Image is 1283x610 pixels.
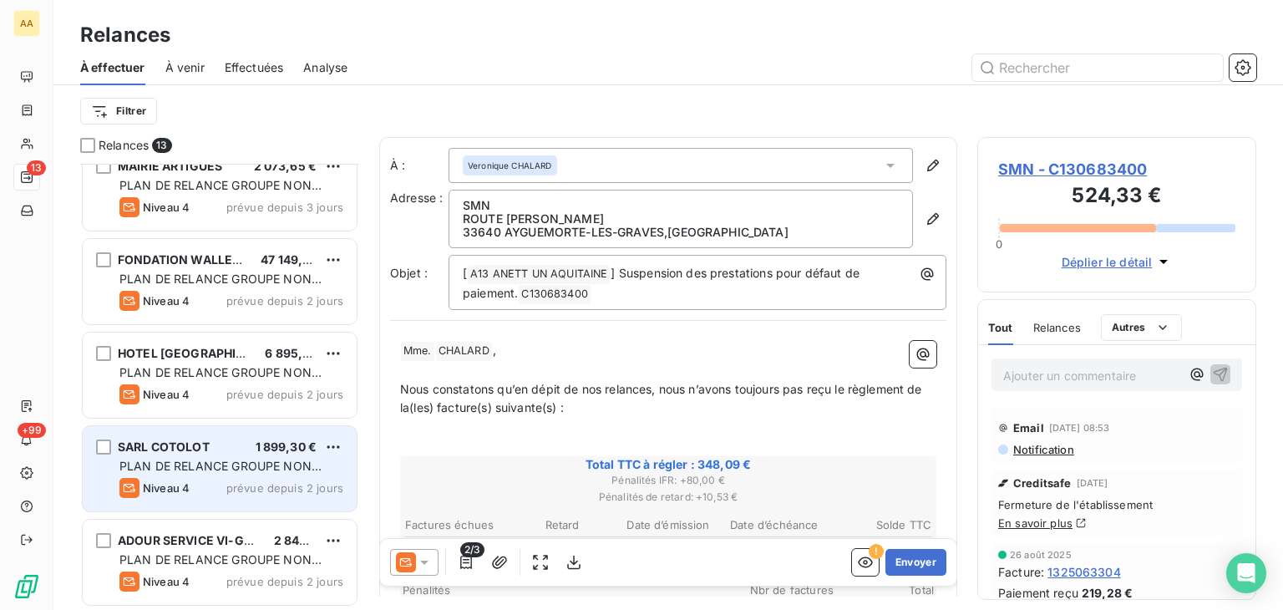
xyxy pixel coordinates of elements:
[1013,421,1044,435] span: Email
[834,583,934,597] span: Total
[1033,321,1081,334] span: Relances
[119,178,322,209] span: PLAN DE RELANCE GROUPE NON AUTOMATIQUE
[80,20,170,50] h3: Relances
[828,516,932,534] th: Solde TTC
[390,157,449,174] label: À :
[493,343,496,357] span: ,
[118,533,324,547] span: ADOUR SERVICE VI-GSVI BAYONNE
[403,583,733,597] span: Pénalités
[265,346,329,360] span: 6 895,63 €
[119,552,322,583] span: PLAN DE RELANCE GROUPE NON AUTOMATIQUE
[152,138,171,153] span: 13
[401,342,434,361] span: Mme.
[274,533,337,547] span: 2 848,74 €
[80,98,157,125] button: Filtrer
[972,54,1223,81] input: Rechercher
[143,201,190,214] span: Niveau 4
[468,160,552,171] span: Veronique CHALARD
[404,516,509,534] th: Factures échues
[390,266,428,280] span: Objet :
[463,266,467,280] span: [
[13,573,40,600] img: Logo LeanPay
[616,516,721,534] th: Date d’émission
[1226,553,1266,593] div: Open Intercom Messenger
[390,191,443,205] span: Adresse :
[226,294,343,308] span: prévue depuis 2 jours
[403,490,934,505] span: Pénalités de retard : + 10,53 €
[403,456,934,473] span: Total TTC à régler : 348,09 €
[988,321,1013,334] span: Tout
[463,199,899,212] p: SMN
[998,563,1044,581] span: Facture :
[256,440,317,454] span: 1 899,30 €
[722,516,826,534] th: Date d’échéance
[510,516,615,534] th: Retard
[1047,563,1121,581] span: 1325063304
[463,266,863,300] span: ] Suspension des prestations pour défaut de paiement.
[226,575,343,588] span: prévue depuis 2 jours
[998,180,1235,214] h3: 524,33 €
[165,59,205,76] span: À venir
[118,252,276,267] span: FONDATION WALLERSTEIN
[99,137,149,154] span: Relances
[254,159,317,173] span: 2 073,65 €
[998,498,1235,511] span: Fermeture de l'établissement
[143,388,190,401] span: Niveau 4
[460,542,484,557] span: 2/3
[1013,476,1072,490] span: Creditsafe
[885,549,946,576] button: Envoyer
[225,59,284,76] span: Effectuées
[119,365,322,396] span: PLAN DE RELANCE GROUPE NON AUTOMATIQUE
[80,59,145,76] span: À effectuer
[13,10,40,37] div: AA
[18,423,46,438] span: +99
[436,342,492,361] span: CHALARD
[403,473,934,488] span: Pénalités IFR : + 80,00 €
[1082,584,1133,602] span: 219,28 €
[27,160,46,175] span: 13
[119,459,322,490] span: PLAN DE RELANCE GROUPE NON AUTOMATIQUE
[143,481,190,495] span: Niveau 4
[468,265,610,284] span: A13 ANETT UN AQUITAINE
[519,285,591,304] span: C130683400
[118,346,284,360] span: HOTEL [GEOGRAPHIC_DATA]
[1057,252,1178,272] button: Déplier le détail
[119,272,322,302] span: PLAN DE RELANCE GROUPE NON AUTOMATIQUE
[463,226,899,239] p: 33640 AYGUEMORTE-LES-GRAVES , [GEOGRAPHIC_DATA]
[400,382,925,415] span: Nous constatons qu’en dépit de nos relances, nous n’avons toujours pas reçu le règlement de la(le...
[1012,443,1074,456] span: Notification
[143,575,190,588] span: Niveau 4
[1077,478,1108,488] span: [DATE]
[1062,253,1153,271] span: Déplier le détail
[226,481,343,495] span: prévue depuis 2 jours
[80,164,359,610] div: grid
[118,159,222,173] span: MAIRIE ARTIGUES
[996,237,1002,251] span: 0
[1010,550,1072,560] span: 26 août 2025
[118,440,210,454] span: SARL COTOLOT
[733,583,834,597] span: Nbr de factures
[1101,314,1182,341] button: Autres
[143,294,190,308] span: Niveau 4
[998,158,1235,180] span: SMN - C130683400
[1049,423,1110,433] span: [DATE] 08:53
[261,252,329,267] span: 47 149,64 €
[303,59,347,76] span: Analyse
[998,584,1078,602] span: Paiement reçu
[463,212,899,226] p: ROUTE [PERSON_NAME]
[226,201,343,214] span: prévue depuis 3 jours
[998,516,1073,530] a: En savoir plus
[226,388,343,401] span: prévue depuis 2 jours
